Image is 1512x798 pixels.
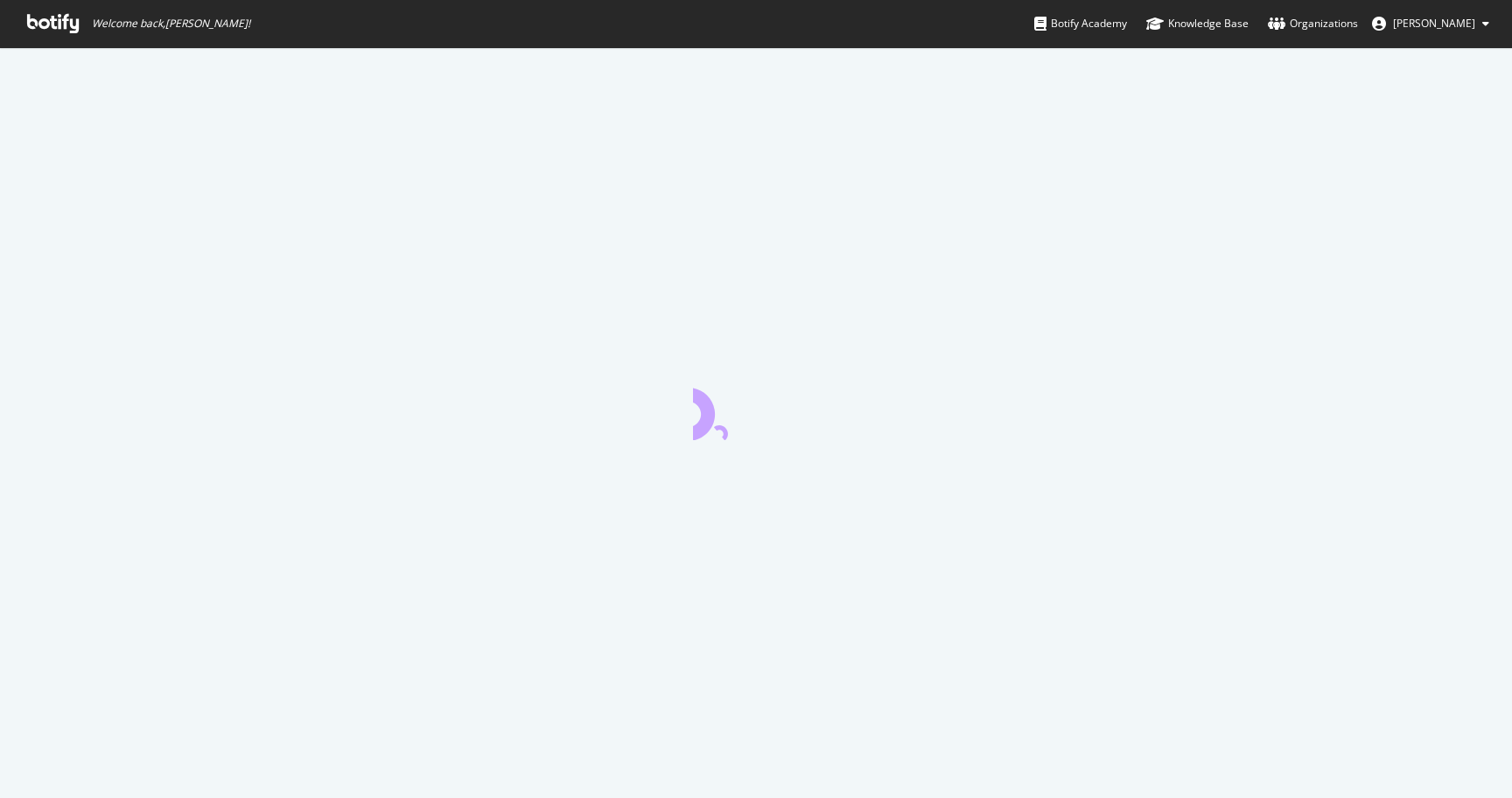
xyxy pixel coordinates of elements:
div: Botify Academy [1034,15,1127,32]
button: [PERSON_NAME] [1358,10,1503,38]
div: Organizations [1268,15,1358,32]
div: Knowledge Base [1146,15,1249,32]
span: Welcome back, [PERSON_NAME] ! [92,17,250,31]
div: animation [693,377,819,440]
span: Melanie Vadney [1393,16,1475,31]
